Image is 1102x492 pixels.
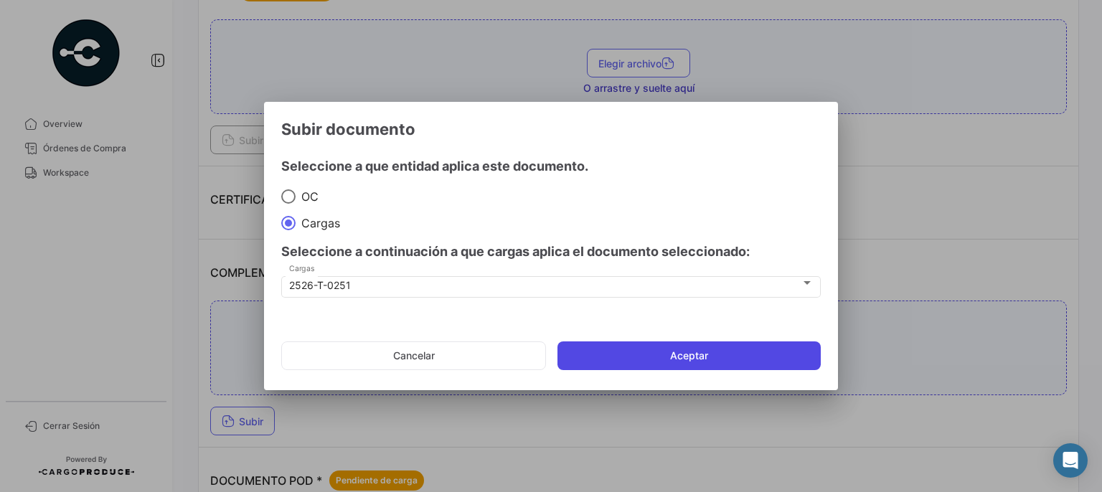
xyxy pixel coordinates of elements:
h4: Seleccione a continuación a que cargas aplica el documento seleccionado: [281,242,821,262]
mat-select-trigger: 2526-T-0251 [289,279,351,291]
h4: Seleccione a que entidad aplica este documento. [281,156,821,176]
button: Aceptar [557,341,821,370]
span: OC [296,189,319,204]
button: Cancelar [281,341,546,370]
div: Abrir Intercom Messenger [1053,443,1088,478]
span: Cargas [296,216,340,230]
h3: Subir documento [281,119,821,139]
